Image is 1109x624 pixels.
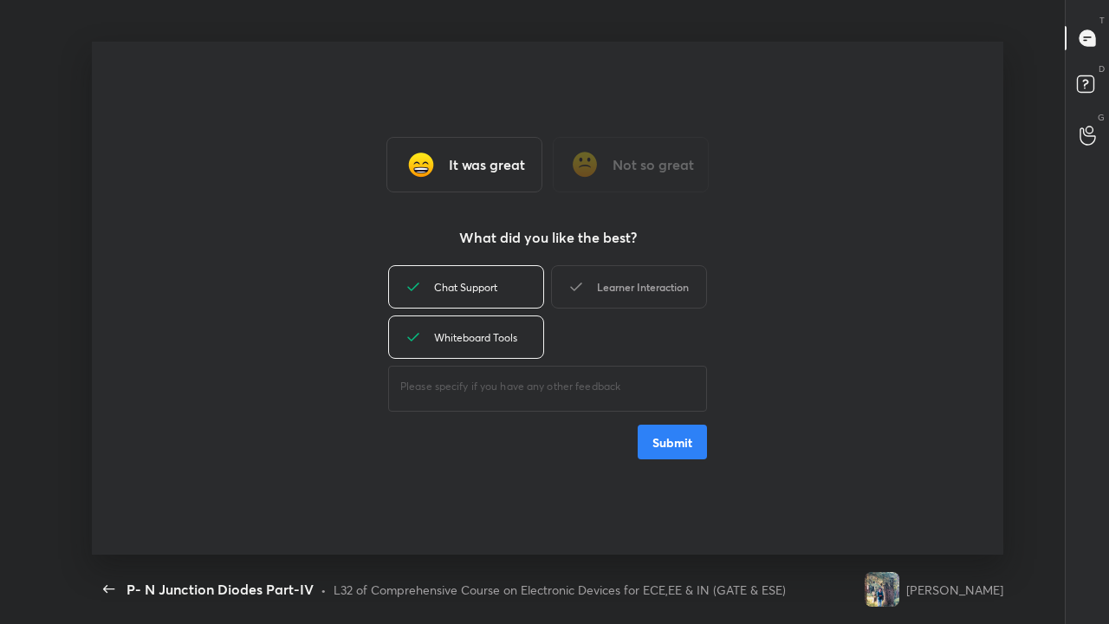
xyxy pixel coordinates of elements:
h3: What did you like the best? [459,227,637,248]
p: G [1098,111,1105,124]
img: 59c563b3a5664198889a11c766107c6f.jpg [865,572,899,607]
div: P- N Junction Diodes Part-IV [126,579,314,600]
div: Whiteboard Tools [388,315,544,359]
div: • [321,581,327,599]
img: frowning_face_cmp.gif [567,147,602,182]
div: Learner Interaction [551,265,707,309]
img: grinning_face_with_smiling_eyes_cmp.gif [404,147,438,182]
p: D [1099,62,1105,75]
h3: Not so great [613,154,694,175]
div: [PERSON_NAME] [906,581,1003,599]
button: Submit [638,425,707,459]
h3: It was great [449,154,525,175]
div: Chat Support [388,265,544,309]
p: T [1099,14,1105,27]
div: L32 of Comprehensive Course on Electronic Devices for ECE,EE & IN (GATE & ESE) [334,581,786,599]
